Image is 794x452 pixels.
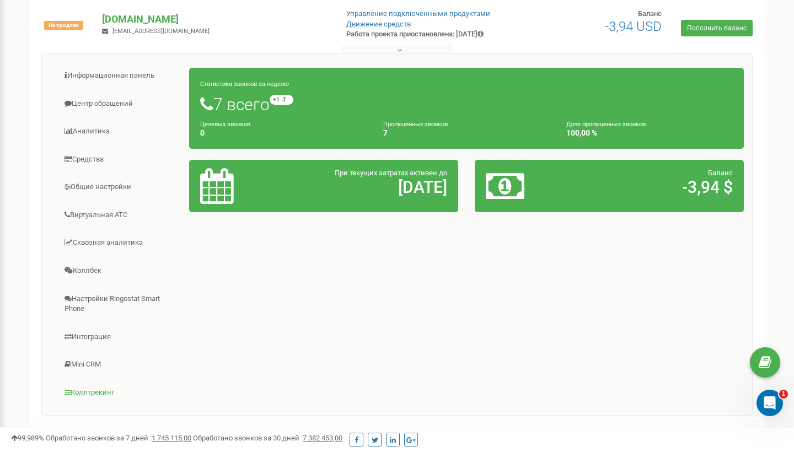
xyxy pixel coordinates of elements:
a: Центр обращений [50,90,190,117]
h4: 0 [200,129,367,137]
span: При текущих затратах активен до [335,169,447,177]
span: -3,94 USD [605,19,662,34]
small: Статистика звонков за неделю [200,80,289,88]
span: [EMAIL_ADDRESS][DOMAIN_NAME] [112,28,210,35]
a: Движение средств [346,20,411,28]
h2: [DATE] [288,178,447,196]
span: Баланс [708,169,733,177]
small: Пропущенных звонков [383,121,448,128]
small: +1 [270,95,293,105]
h1: 7 всего [200,95,733,114]
u: 1 745 115,00 [152,434,191,442]
a: Виртуальная АТС [50,202,190,229]
small: Целевых звонков [200,121,250,128]
span: Не продлен [44,21,83,30]
a: Общие настройки [50,174,190,201]
span: Обработано звонков за 30 дней : [193,434,342,442]
a: Аналитика [50,118,190,145]
a: Интеграция [50,324,190,351]
h4: 7 [383,129,550,137]
a: Коллбек [50,257,190,284]
a: Информационная панель [50,62,190,89]
a: Средства [50,146,190,173]
a: Настройки Ringostat Smart Phone [50,286,190,322]
a: Управление подключенными продуктами [346,9,490,18]
small: Доля пропущенных звонков [566,121,646,128]
a: Сквозная аналитика [50,229,190,256]
h2: -3,94 $ [573,178,733,196]
span: 1 [779,390,788,399]
span: Обработано звонков за 7 дней : [46,434,191,442]
a: Mini CRM [50,351,190,378]
a: Пополнить баланс [681,20,753,36]
p: Работа проекта приостановлена: [DATE] [346,29,512,40]
span: Баланс [638,9,662,18]
p: [DOMAIN_NAME] [102,12,328,26]
iframe: Intercom live chat [757,390,783,416]
u: 7 382 453,00 [303,434,342,442]
span: 99,989% [11,434,44,442]
a: Коллтрекинг [50,379,190,406]
h4: 100,00 % [566,129,733,137]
